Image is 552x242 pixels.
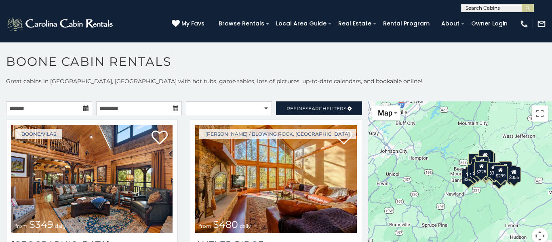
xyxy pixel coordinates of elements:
span: daily [55,223,66,229]
a: Antler Ridge from $480 daily [195,125,356,233]
div: $225 [475,161,489,177]
span: daily [240,223,251,229]
a: Diamond Creek Lodge from $349 daily [11,125,173,233]
a: [PERSON_NAME] / Blowing Rock, [GEOGRAPHIC_DATA] [199,129,356,139]
div: $395 [471,163,485,178]
button: Toggle fullscreen view [532,105,548,122]
span: My Favs [181,19,204,28]
div: $380 [487,162,501,177]
a: Real Estate [334,17,375,30]
a: Add to favorites [152,130,168,147]
a: Boone/Vilas [15,129,62,139]
span: $349 [29,219,53,230]
a: Rental Program [379,17,434,30]
span: Refine Filters [287,105,346,112]
a: Local Area Guide [272,17,331,30]
div: $355 [507,167,521,182]
span: $480 [213,219,238,230]
div: $210 [475,156,489,172]
button: Change map style [372,105,400,120]
img: White-1-2.png [6,16,115,32]
span: from [15,223,27,229]
a: Browse Rentals [215,17,268,30]
div: $375 [462,168,476,184]
img: Diamond Creek Lodge [11,125,173,233]
img: mail-regular-white.png [537,19,546,28]
div: $325 [468,164,482,179]
img: Antler Ridge [195,125,356,233]
div: $320 [478,149,492,165]
a: About [437,17,464,30]
div: $315 [479,164,493,179]
div: $930 [498,161,512,177]
span: Map [378,109,392,117]
a: RefineSearchFilters [276,101,362,115]
div: $350 [493,170,506,185]
div: $299 [494,165,508,181]
div: $635 [469,154,482,169]
img: phone-regular-white.png [520,19,529,28]
a: My Favs [172,19,206,28]
a: Owner Login [467,17,512,30]
span: from [199,223,211,229]
span: Search [305,105,327,112]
